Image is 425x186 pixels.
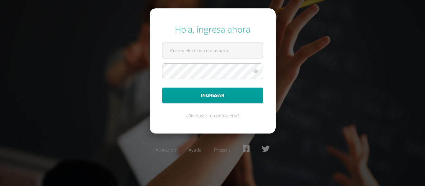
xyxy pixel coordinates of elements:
[162,43,263,58] input: Correo electrónico o usuario
[162,88,263,103] button: Ingresar
[156,147,176,153] a: Acerca de
[186,113,239,119] a: ¿Olvidaste tu contraseña?
[162,23,263,35] div: Hola, ingresa ahora
[189,147,202,153] a: Ayuda
[214,147,230,153] a: Presskit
